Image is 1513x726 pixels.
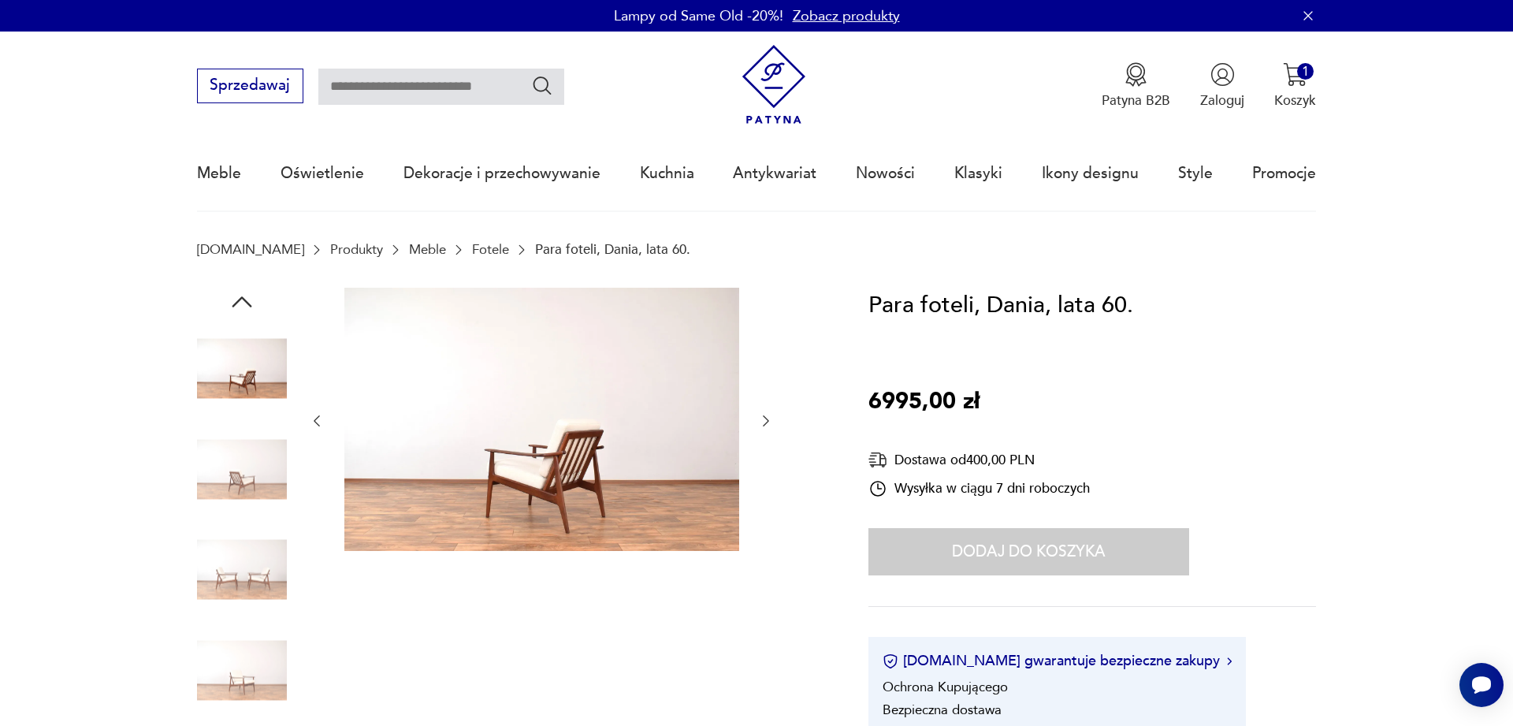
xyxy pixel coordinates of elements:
a: Meble [197,137,241,210]
div: Wysyłka w ciągu 7 dni roboczych [868,479,1090,498]
img: Zdjęcie produktu Para foteli, Dania, lata 60. [344,288,739,551]
img: Ikona koszyka [1283,62,1307,87]
a: Produkty [330,242,383,257]
p: Koszyk [1274,91,1316,110]
a: Antykwariat [733,137,816,210]
button: Zaloguj [1200,62,1244,110]
div: 1 [1297,63,1314,80]
a: Ikony designu [1042,137,1139,210]
a: Dekoracje i przechowywanie [403,137,600,210]
a: Ikona medaluPatyna B2B [1102,62,1170,110]
a: Sprzedawaj [197,80,303,93]
img: Ikonka użytkownika [1210,62,1235,87]
img: Patyna - sklep z meblami i dekoracjami vintage [734,45,814,125]
img: Zdjęcie produktu Para foteli, Dania, lata 60. [197,324,287,414]
a: Style [1178,137,1213,210]
a: Klasyki [954,137,1002,210]
a: Fotele [472,242,509,257]
img: Zdjęcie produktu Para foteli, Dania, lata 60. [197,625,287,715]
li: Bezpieczna dostawa [883,701,1002,719]
button: Sprzedawaj [197,69,303,103]
img: Zdjęcie produktu Para foteli, Dania, lata 60. [197,424,287,514]
p: Lampy od Same Old -20%! [614,6,783,26]
p: Zaloguj [1200,91,1244,110]
h1: Para foteli, Dania, lata 60. [868,288,1133,324]
a: Oświetlenie [281,137,364,210]
p: 6995,00 zł [868,384,980,420]
a: Kuchnia [640,137,694,210]
p: Para foteli, Dania, lata 60. [535,242,690,257]
button: Patyna B2B [1102,62,1170,110]
img: Ikona dostawy [868,450,887,470]
button: [DOMAIN_NAME] gwarantuje bezpieczne zakupy [883,651,1232,671]
a: Nowości [856,137,915,210]
img: Ikona medalu [1124,62,1148,87]
p: Patyna B2B [1102,91,1170,110]
button: 1Koszyk [1274,62,1316,110]
img: Ikona certyfikatu [883,653,898,669]
img: Ikona strzałki w prawo [1227,657,1232,665]
a: Promocje [1252,137,1316,210]
button: Szukaj [531,74,554,97]
div: Dostawa od 400,00 PLN [868,450,1090,470]
a: Zobacz produkty [793,6,900,26]
li: Ochrona Kupującego [883,678,1008,696]
img: Zdjęcie produktu Para foteli, Dania, lata 60. [197,525,287,615]
a: Meble [409,242,446,257]
iframe: Smartsupp widget button [1459,663,1504,707]
a: [DOMAIN_NAME] [197,242,304,257]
